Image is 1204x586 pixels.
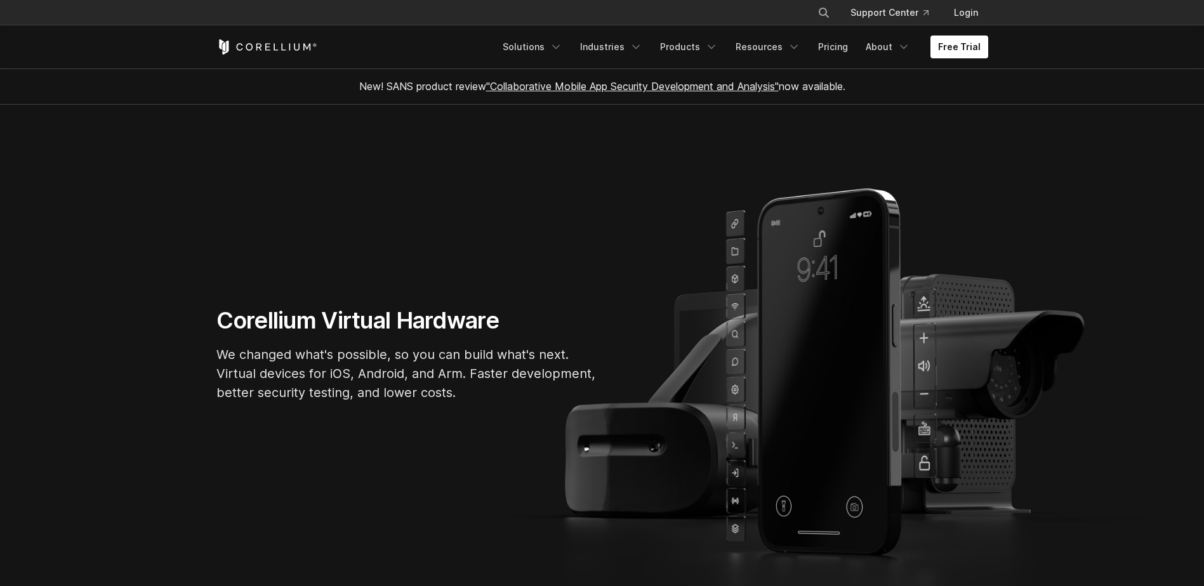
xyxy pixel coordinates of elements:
a: About [858,36,918,58]
a: Resources [728,36,808,58]
a: Corellium Home [216,39,317,55]
button: Search [812,1,835,24]
a: Pricing [810,36,856,58]
a: Free Trial [930,36,988,58]
a: Products [652,36,725,58]
div: Navigation Menu [495,36,988,58]
p: We changed what's possible, so you can build what's next. Virtual devices for iOS, Android, and A... [216,345,597,402]
a: Industries [572,36,650,58]
a: Solutions [495,36,570,58]
a: "Collaborative Mobile App Security Development and Analysis" [486,80,779,93]
a: Login [944,1,988,24]
h1: Corellium Virtual Hardware [216,306,597,335]
span: New! SANS product review now available. [359,80,845,93]
a: Support Center [840,1,939,24]
div: Navigation Menu [802,1,988,24]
